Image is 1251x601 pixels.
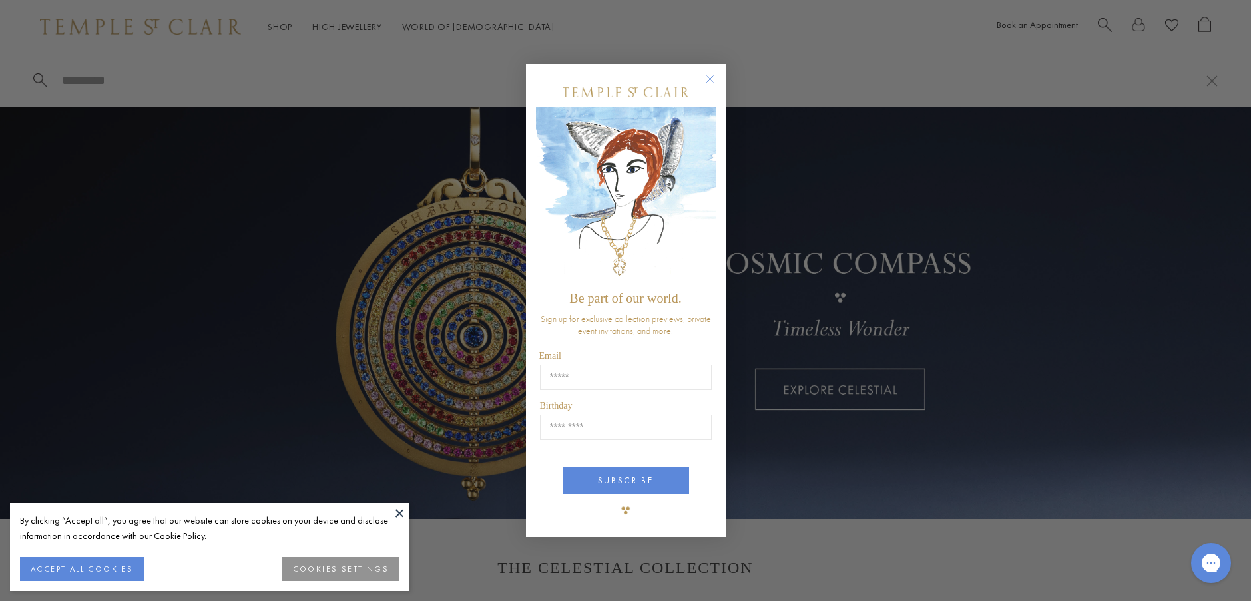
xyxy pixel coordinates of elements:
[569,291,681,305] span: Be part of our world.
[1184,538,1238,588] iframe: Gorgias live chat messenger
[20,557,144,581] button: ACCEPT ALL COOKIES
[540,401,573,411] span: Birthday
[613,497,639,524] img: TSC
[563,467,689,494] button: SUBSCRIBE
[540,365,712,390] input: Email
[539,351,561,361] span: Email
[536,107,716,285] img: c4a9eb12-d91a-4d4a-8ee0-386386f4f338.jpeg
[20,513,399,544] div: By clicking “Accept all”, you agree that our website can store cookies on your device and disclos...
[563,87,689,97] img: Temple St. Clair
[708,77,725,94] button: Close dialog
[282,557,399,581] button: COOKIES SETTINGS
[541,313,711,337] span: Sign up for exclusive collection previews, private event invitations, and more.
